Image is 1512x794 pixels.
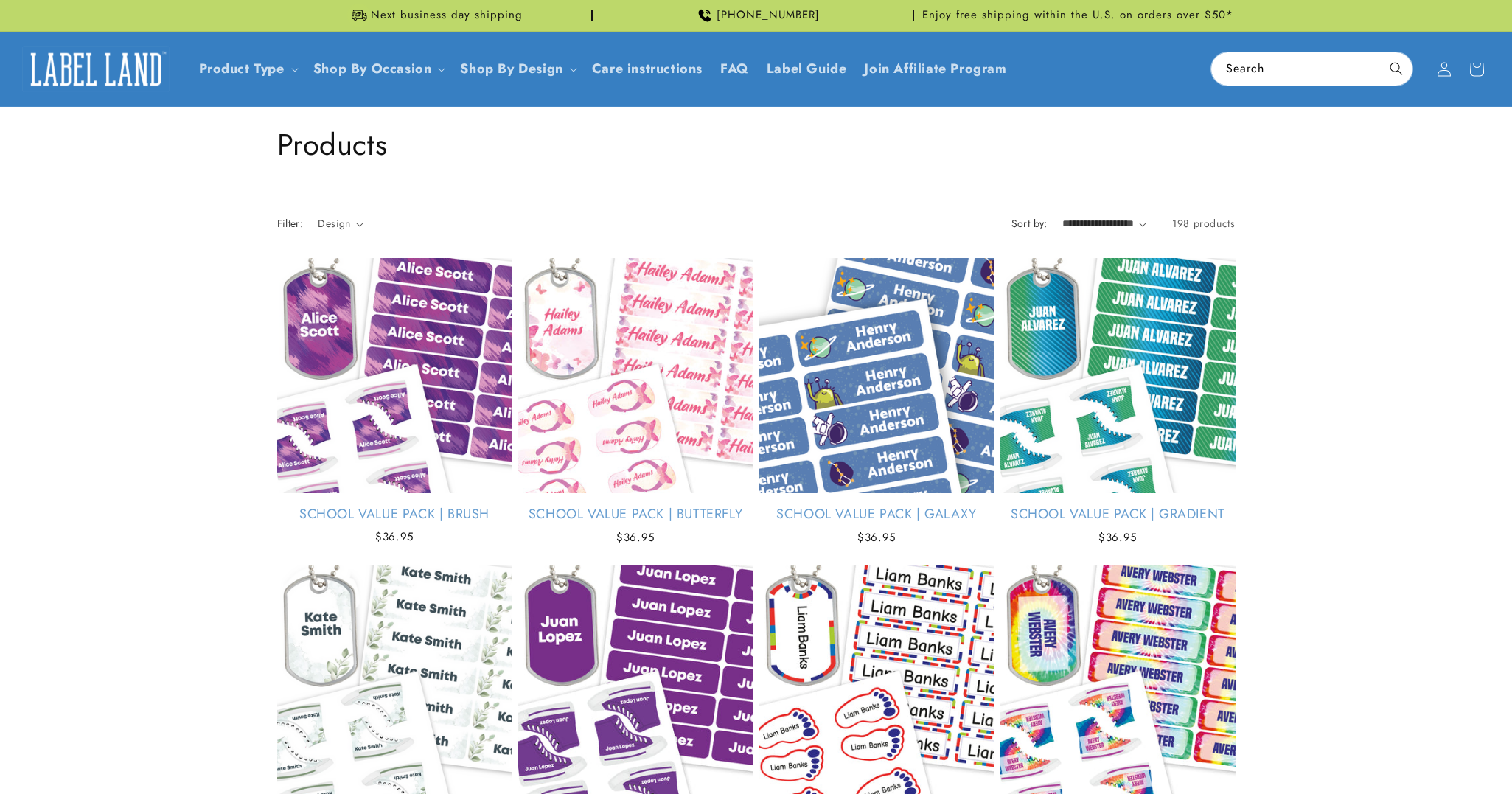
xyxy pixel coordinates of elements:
img: Label Land [22,46,170,92]
summary: Product Type [190,52,304,86]
span: Design [318,216,350,231]
span: Label Guide [767,60,847,77]
span: Join Affiliate Program [864,60,1006,77]
a: School Value Pack | Brush [277,506,512,523]
span: Enjoy free shipping within the U.S. on orders over $50* [922,8,1233,23]
label: Sort by: [1011,216,1048,231]
a: Care instructions [583,52,711,86]
button: Search [1380,52,1412,85]
h1: Products [277,125,1236,164]
summary: Shop By Occasion [304,52,452,86]
summary: Design (0 selected) [318,216,363,231]
a: Product Type [199,59,285,78]
span: Next business day shipping [371,8,523,23]
a: Shop By Design [460,59,562,78]
span: FAQ [720,60,749,77]
a: School Value Pack | Gradient [1000,506,1236,523]
a: Join Affiliate Program [855,52,1015,86]
summary: Shop By Design [451,52,582,86]
a: School Value Pack | Butterfly [518,506,753,523]
span: [PHONE_NUMBER] [717,8,820,23]
a: FAQ [711,52,758,86]
span: Care instructions [592,60,703,77]
a: Label Land [17,41,175,97]
a: Label Guide [758,52,856,86]
span: 198 products [1172,216,1235,231]
a: School Value Pack | Galaxy [759,506,994,523]
h2: Filter: [277,216,304,231]
span: Shop By Occasion [313,60,432,77]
